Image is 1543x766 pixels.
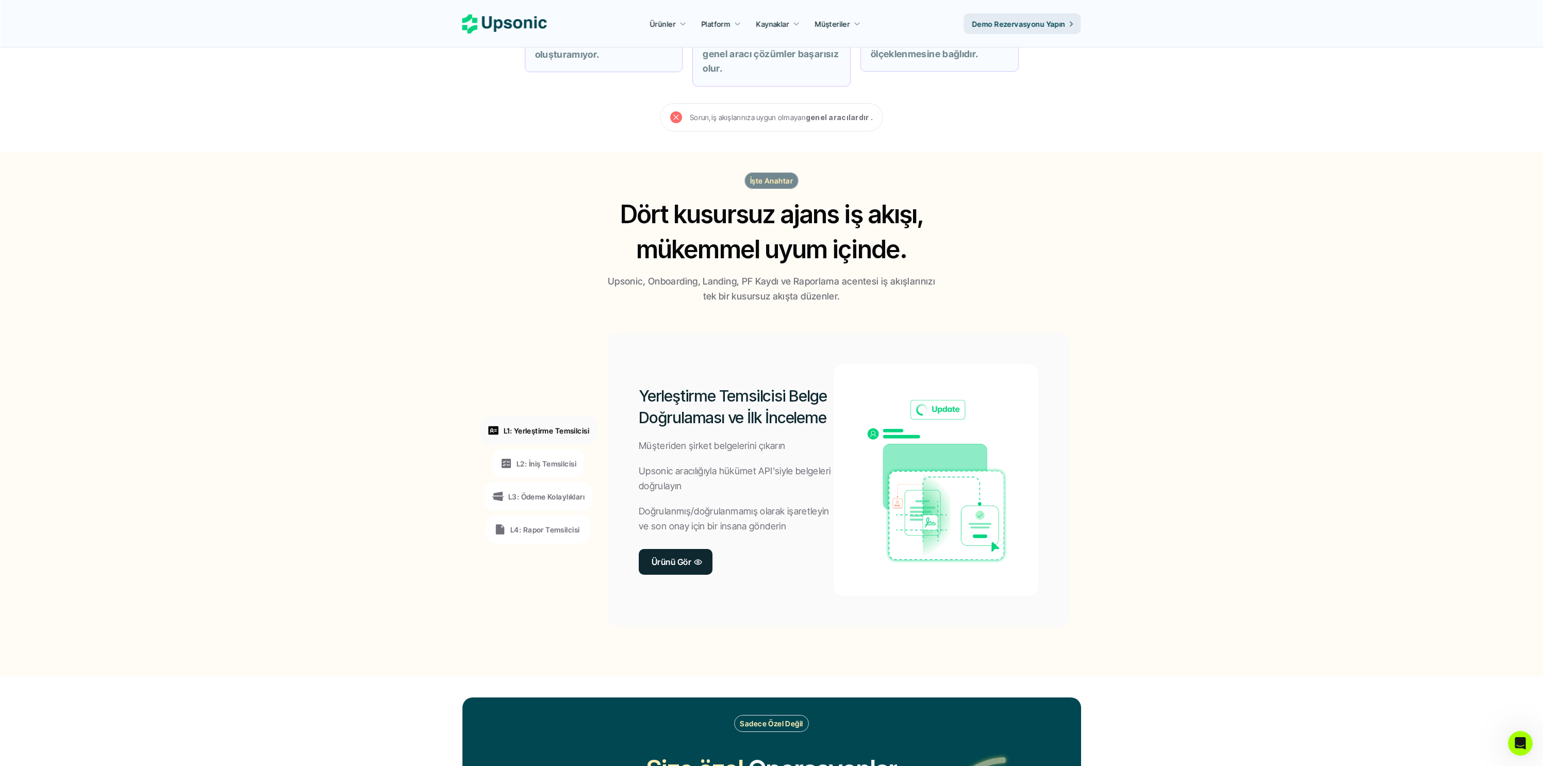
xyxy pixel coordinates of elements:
[535,19,667,60] font: Ekipleriniz, uçtan uca uyum içinde çalışan aracı iş akışları oluşturamıyor.
[517,459,576,468] font: L2: İniş Temsilcisi
[740,719,803,728] font: Sadece Özel Değil
[620,199,928,264] font: Dört kusursuz ajans iş akışı, mükemmel uyum içinde.
[750,176,793,185] font: İşte Anahtar
[510,525,579,534] font: L4: Rapor Temsilcisi
[806,113,873,122] font: genel aracılardır .
[652,557,691,567] font: Ürünü Gör
[964,13,1081,34] a: Demo Rezervasyonu Yapın
[701,20,730,28] font: Platform
[639,387,830,427] font: Yerleştirme Temsilcisi Belge Doğrulaması ve İlk İnceleme
[972,20,1066,28] font: Demo Rezervasyonu Yapın
[608,276,938,302] font: Upsonic, Onboarding, Landing, PF Kaydı ve Raporlama acentesi iş akışlarınızı tek bir kusursuz akı...
[639,549,712,575] a: Ürünü Gör
[871,19,998,59] font: Şirketinizin büyümesi her zaman operasyon ekibinizin ölçeklenmesine bağlıdır.
[756,20,789,28] font: Kaynaklar
[639,440,785,451] font: Müşteriden şirket belgelerini çıkarın
[650,20,676,28] font: Ürünler
[644,14,693,33] a: Ürünler
[504,426,589,435] font: L1: Yerleştirme Temsilcisi
[639,506,832,531] font: Doğrulanmış/doğrulanmamış olarak işaretleyin ve son onay için bir insana gönderin
[815,20,850,28] font: Müşteriler
[690,113,711,122] font: Sorun,
[639,465,833,491] font: Upsonic aracılığıyla hükümet API'siyle belgeleri doğrulayın
[1508,731,1533,756] iframe: Intercom canlı sohbet
[711,113,806,122] font: iş akışlarınıza uygun olmayan
[508,492,585,501] font: L3: Ödeme Kolaylıkları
